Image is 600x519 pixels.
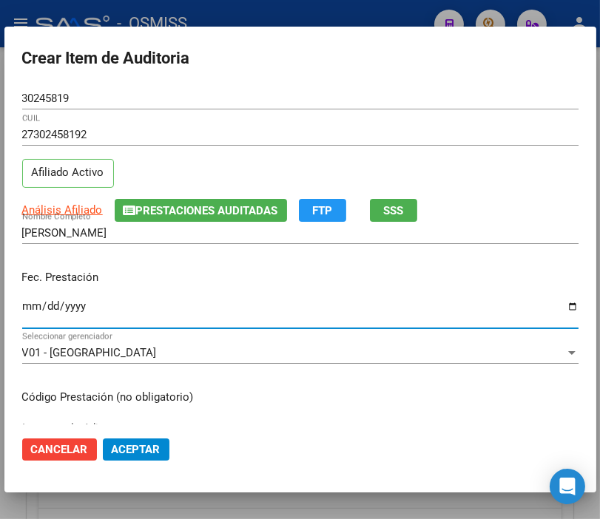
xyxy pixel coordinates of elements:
span: Aceptar [112,443,161,456]
span: FTP [312,204,332,217]
p: Afiliado Activo [22,159,114,188]
button: FTP [299,199,346,222]
span: Análisis Afiliado [22,203,103,217]
p: Código Prestación (no obligatorio) [22,389,579,406]
button: Aceptar [103,438,169,461]
button: Cancelar [22,438,97,461]
h2: Crear Item de Auditoria [22,44,579,72]
span: Prestaciones Auditadas [136,204,278,217]
span: SSS [383,204,403,217]
span: Cancelar [31,443,88,456]
span: V01 - [GEOGRAPHIC_DATA] [22,346,157,359]
button: Prestaciones Auditadas [115,199,287,222]
div: Open Intercom Messenger [550,469,585,504]
p: Fec. Prestación [22,269,579,286]
button: SSS [370,199,417,222]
